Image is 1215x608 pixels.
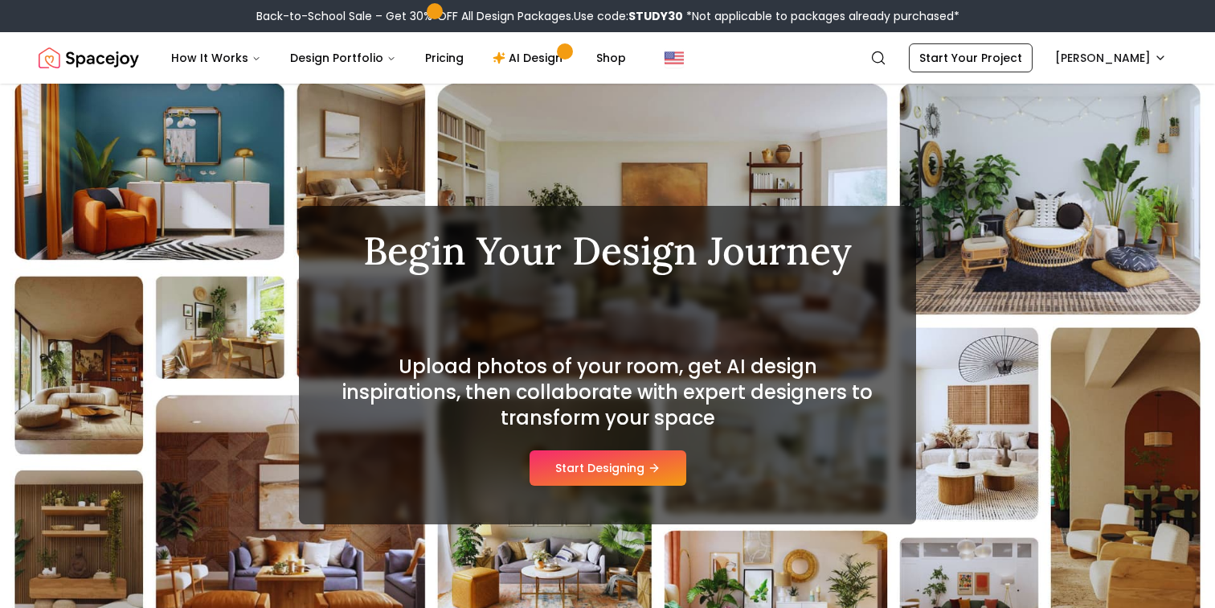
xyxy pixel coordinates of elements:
a: Shop [583,42,639,74]
span: *Not applicable to packages already purchased* [683,8,959,24]
button: How It Works [158,42,274,74]
button: Start Designing [530,450,686,486]
span: Use code: [574,8,683,24]
button: [PERSON_NAME] [1045,43,1176,72]
img: Spacejoy Logo [39,42,139,74]
a: Spacejoy [39,42,139,74]
nav: Main [158,42,639,74]
b: STUDY30 [628,8,683,24]
a: Pricing [412,42,477,74]
div: Back-to-School Sale – Get 30% OFF All Design Packages. [256,8,959,24]
h1: Begin Your Design Journey [337,232,877,270]
a: AI Design [480,42,580,74]
nav: Global [39,32,1176,84]
button: Design Portfolio [277,42,409,74]
a: Start Your Project [909,43,1033,72]
h2: Upload photos of your room, get AI design inspirations, then collaborate with expert designers to... [337,354,877,431]
img: United States [665,48,684,68]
